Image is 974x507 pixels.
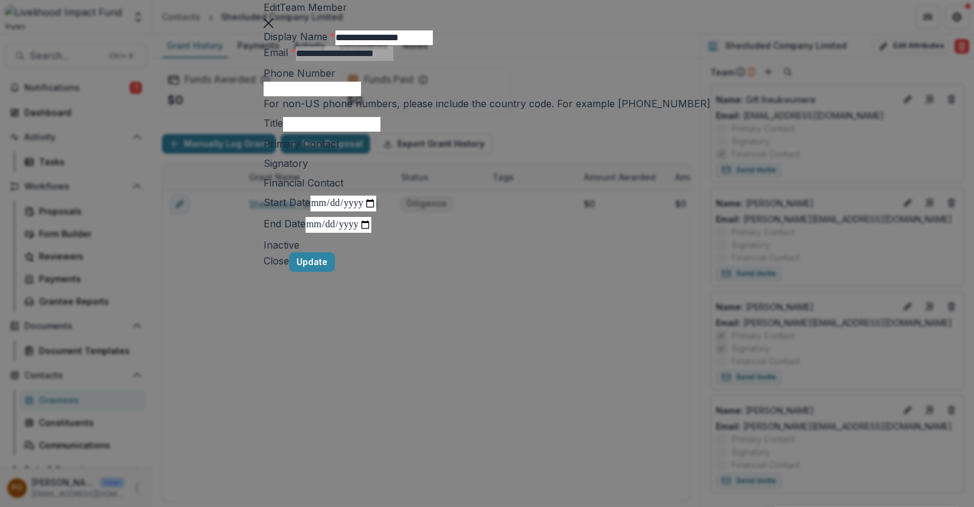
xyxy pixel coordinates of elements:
label: Signatory [264,157,308,169]
button: Close [264,253,289,268]
label: Inactive [264,239,300,251]
label: Email [264,46,296,58]
button: Close [264,15,273,29]
label: Display Name [264,30,335,43]
label: Title [264,117,283,129]
div: For non-US phone numbers, please include the country code. For example [PHONE_NUMBER] [264,96,710,111]
label: Phone Number [264,67,335,79]
label: Financial Contact [264,177,343,189]
button: Update [289,252,335,272]
label: Start Date [264,196,310,208]
label: Primary Contact [264,138,339,150]
label: End Date [264,218,306,230]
